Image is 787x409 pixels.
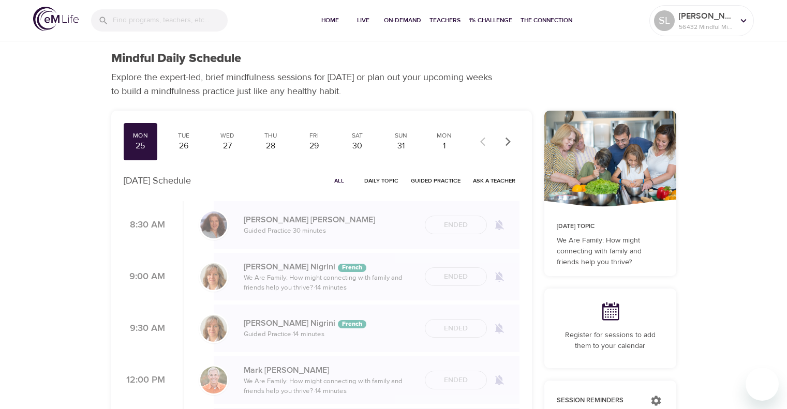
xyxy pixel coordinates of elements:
p: [DATE] Topic [557,222,664,231]
span: 1% Challenge [469,15,512,26]
div: The episodes in this programs will be in French [338,320,366,328]
span: All [327,176,352,186]
p: We Are Family: How might connecting with family and friends help you thrive? · 14 minutes [244,376,417,397]
button: Daily Topic [360,173,403,189]
p: 9:30 AM [124,322,165,336]
input: Find programs, teachers, etc... [113,9,228,32]
p: [PERSON_NAME] [PERSON_NAME] [244,214,417,226]
p: [PERSON_NAME] Nigrini [244,317,417,329]
p: We Are Family: How might connecting with family and friends help you thrive? [557,235,664,268]
p: [PERSON_NAME] [679,10,734,22]
p: 9:00 AM [124,270,165,284]
span: On-Demand [384,15,421,26]
p: We Are Family: How might connecting with family and friends help you thrive? · 14 minutes [244,273,417,293]
div: Sat [345,131,370,140]
div: SL [654,10,675,31]
span: The Connection [521,15,572,26]
img: Cindy2%20031422%20blue%20filter%20hi-res.jpg [200,211,227,238]
div: Thu [258,131,284,140]
img: Mark_Pirtle-min.jpg [200,367,227,393]
div: 27 [214,140,240,152]
span: Daily Topic [364,176,398,186]
div: 1 [432,140,457,152]
div: Mon [128,131,154,140]
div: 30 [345,140,370,152]
p: 56432 Mindful Minutes [679,22,734,32]
span: Remind me when a class goes live every Monday at 9:30 AM [487,316,512,341]
span: Remind me when a class goes live every Monday at 9:00 AM [487,264,512,289]
img: MelissaNigiri.jpg [200,263,227,290]
p: [DATE] Schedule [124,174,191,188]
div: Fri [301,131,327,140]
span: Remind me when a class goes live every Monday at 12:00 PM [487,368,512,392]
p: Explore the expert-led, brief mindfulness sessions for [DATE] or plan out your upcoming weeks to ... [111,70,499,98]
span: Ask a Teacher [473,176,515,186]
button: Guided Practice [407,173,465,189]
p: 12:00 PM [124,373,165,387]
div: 31 [388,140,414,152]
div: Wed [214,131,240,140]
span: Guided Practice [411,176,461,186]
img: MelissaNigiri.jpg [200,315,227,342]
h1: Mindful Daily Schedule [111,51,241,66]
p: Register for sessions to add them to your calendar [557,330,664,352]
div: 25 [128,140,154,152]
div: 28 [258,140,284,152]
div: Tue [171,131,197,140]
span: Home [318,15,343,26]
button: Ask a Teacher [469,173,519,189]
button: All [323,173,356,189]
iframe: Button to launch messaging window [746,368,779,401]
p: Guided Practice · 30 minutes [244,226,417,236]
p: Guided Practice · 14 minutes [244,329,417,340]
div: Mon [432,131,457,140]
div: 26 [171,140,197,152]
div: The episodes in this programs will be in French [338,264,366,272]
div: Sun [388,131,414,140]
span: Remind me when a class goes live every Monday at 8:30 AM [487,213,512,237]
span: Live [351,15,376,26]
p: Session Reminders [557,396,640,406]
p: 8:30 AM [124,218,165,232]
p: Mark [PERSON_NAME] [244,364,417,376]
div: 29 [301,140,327,152]
span: Teachers [429,15,461,26]
p: [PERSON_NAME] Nigrini [244,261,417,273]
img: logo [33,7,79,31]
